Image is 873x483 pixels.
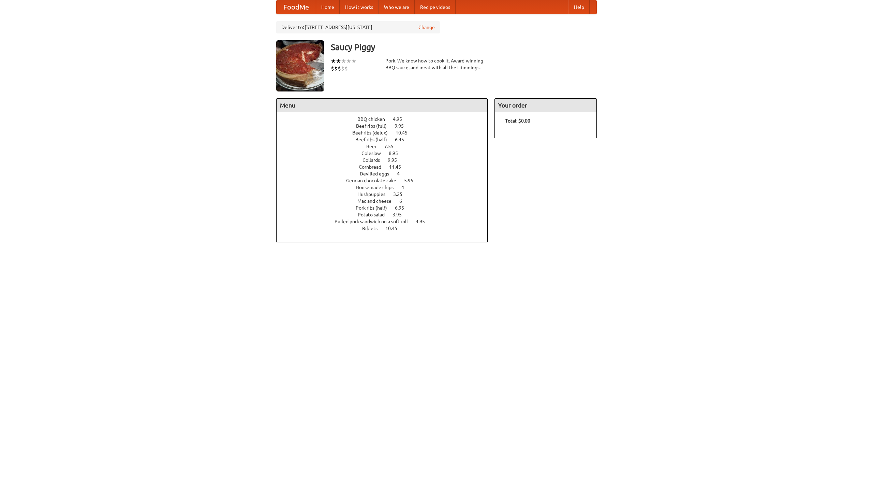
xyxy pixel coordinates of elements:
a: How it works [340,0,379,14]
span: Riblets [362,226,384,231]
a: Home [316,0,340,14]
a: Mac and cheese 6 [357,198,415,204]
span: 6.45 [395,137,411,142]
a: Housemade chips 4 [356,185,417,190]
span: 3.95 [393,212,409,217]
h4: Menu [277,99,487,112]
span: Devilled eggs [360,171,396,176]
h4: Your order [495,99,596,112]
span: 10.45 [385,226,404,231]
a: Beef ribs (full) 9.95 [356,123,416,129]
li: $ [344,65,348,72]
span: 9.95 [388,157,404,163]
div: Deliver to: [STREET_ADDRESS][US_STATE] [276,21,440,33]
span: Collards [362,157,387,163]
span: 6.95 [395,205,411,211]
img: angular.jpg [276,40,324,91]
a: Devilled eggs 4 [360,171,412,176]
span: 5.95 [404,178,420,183]
span: Pork ribs (half) [356,205,394,211]
span: Beer [366,144,383,149]
span: Beef ribs (delux) [352,130,395,136]
span: 4 [397,171,406,176]
span: 11.45 [389,164,408,170]
span: Hushpuppies [357,191,392,197]
a: FoodMe [277,0,316,14]
span: Potato salad [358,212,391,217]
span: 10.45 [396,130,414,136]
a: Beef ribs (delux) 10.45 [352,130,420,136]
span: 4.95 [416,219,432,224]
a: Cornbread 11.45 [359,164,414,170]
li: $ [331,65,334,72]
span: 3.25 [393,191,409,197]
li: $ [338,65,341,72]
span: 6 [399,198,409,204]
a: Recipe videos [415,0,456,14]
span: 8.95 [389,151,405,156]
a: Potato salad 3.95 [358,212,414,217]
span: Housemade chips [356,185,400,190]
a: Who we are [379,0,415,14]
a: Hushpuppies 3.25 [357,191,415,197]
li: ★ [346,57,351,65]
span: 4 [401,185,411,190]
h3: Saucy Piggy [331,40,597,54]
span: Pulled pork sandwich on a soft roll [335,219,415,224]
span: Beef ribs (half) [355,137,394,142]
a: Pulled pork sandwich on a soft roll 4.95 [335,219,438,224]
span: German chocolate cake [346,178,403,183]
b: Total: $0.00 [505,118,530,124]
span: Beef ribs (full) [356,123,394,129]
a: Beef ribs (half) 6.45 [355,137,417,142]
li: ★ [341,57,346,65]
li: $ [341,65,344,72]
a: Beer 7.55 [366,144,406,149]
span: Mac and cheese [357,198,398,204]
a: German chocolate cake 5.95 [346,178,426,183]
span: BBQ chicken [357,116,392,122]
div: Pork. We know how to cook it. Award-winning BBQ sauce, and meat with all the trimmings. [385,57,488,71]
span: Cornbread [359,164,388,170]
span: Coleslaw [361,151,388,156]
a: Change [418,24,435,31]
li: ★ [331,57,336,65]
a: Help [568,0,590,14]
li: ★ [351,57,356,65]
li: $ [334,65,338,72]
a: Pork ribs (half) 6.95 [356,205,417,211]
a: Riblets 10.45 [362,226,410,231]
a: Coleslaw 8.95 [361,151,411,156]
span: 9.95 [395,123,411,129]
span: 4.95 [393,116,409,122]
li: ★ [336,57,341,65]
span: 7.55 [384,144,400,149]
a: Collards 9.95 [362,157,410,163]
a: BBQ chicken 4.95 [357,116,415,122]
